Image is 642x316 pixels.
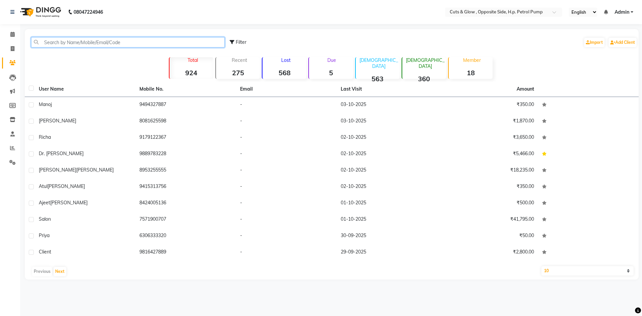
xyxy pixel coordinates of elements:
input: Search by Name/Mobile/Email/Code [31,37,225,47]
td: ₹500.00 [437,195,538,212]
p: Lost [265,57,306,63]
td: 02-10-2025 [337,179,437,195]
p: Recent [219,57,260,63]
td: - [236,130,337,146]
strong: 563 [356,75,400,83]
td: - [236,212,337,228]
strong: 924 [170,69,213,77]
td: - [236,244,337,261]
span: Client [39,249,51,255]
th: Amount [513,82,538,97]
td: ₹3,650.00 [437,130,538,146]
th: Mobile No. [135,82,236,97]
strong: 275 [216,69,260,77]
td: 03-10-2025 [337,97,437,113]
td: 03-10-2025 [337,113,437,130]
td: - [236,179,337,195]
b: 08047224946 [74,3,103,21]
span: [PERSON_NAME] [47,183,85,189]
td: 29-09-2025 [337,244,437,261]
th: Last Visit [337,82,437,97]
td: 8953255555 [135,163,236,179]
span: Admin [615,9,629,16]
p: Member [451,57,493,63]
td: 02-10-2025 [337,130,437,146]
button: Next [53,267,66,276]
p: [DEMOGRAPHIC_DATA] [405,57,446,69]
strong: 568 [262,69,306,77]
th: Email [236,82,337,97]
span: [PERSON_NAME] [39,118,76,124]
td: ₹350.00 [437,97,538,113]
span: Ajeet [39,200,50,206]
span: [PERSON_NAME] [76,167,114,173]
span: Salon [39,216,51,222]
strong: 18 [449,69,493,77]
td: 6306333320 [135,228,236,244]
td: 01-10-2025 [337,212,437,228]
td: - [236,195,337,212]
span: Manoj [39,101,52,107]
p: Total [172,57,213,63]
td: 9179122367 [135,130,236,146]
td: ₹18,235.00 [437,163,538,179]
p: Due [310,57,353,63]
td: - [236,113,337,130]
td: ₹5,466.00 [437,146,538,163]
td: - [236,163,337,179]
span: Richa [39,134,51,140]
a: Add Client [609,38,637,47]
span: [PERSON_NAME] [39,167,76,173]
td: ₹41,795.00 [437,212,538,228]
td: 9494327887 [135,97,236,113]
img: logo [17,3,63,21]
strong: 5 [309,69,353,77]
span: [PERSON_NAME] [50,200,88,206]
td: 02-10-2025 [337,163,437,179]
strong: 360 [402,75,446,83]
td: 9816427889 [135,244,236,261]
td: 7571900707 [135,212,236,228]
td: 02-10-2025 [337,146,437,163]
span: Filter [236,39,246,45]
span: Priya [39,232,49,238]
td: 9889783228 [135,146,236,163]
td: 8081625598 [135,113,236,130]
td: 30-09-2025 [337,228,437,244]
td: ₹350.00 [437,179,538,195]
td: 01-10-2025 [337,195,437,212]
td: - [236,228,337,244]
td: ₹50.00 [437,228,538,244]
td: 8424005136 [135,195,236,212]
a: Import [584,38,605,47]
td: - [236,97,337,113]
td: ₹2,800.00 [437,244,538,261]
span: Atul [39,183,47,189]
p: [DEMOGRAPHIC_DATA] [358,57,400,69]
td: 9415313756 [135,179,236,195]
td: - [236,146,337,163]
span: Dr. [PERSON_NAME] [39,150,84,156]
td: ₹1,870.00 [437,113,538,130]
th: User Name [35,82,135,97]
